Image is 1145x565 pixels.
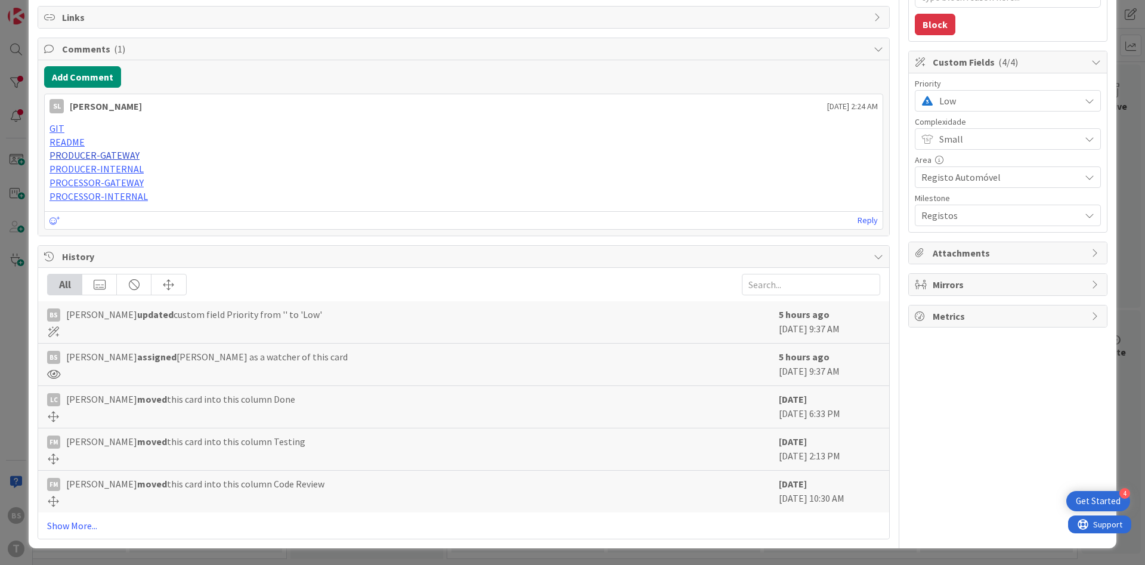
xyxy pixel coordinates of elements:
[62,42,868,56] span: Comments
[137,351,177,363] b: assigned
[49,190,148,202] a: PROCESSOR-INTERNAL
[49,136,85,148] a: README
[915,14,955,35] button: Block
[779,308,830,320] b: 5 hours ago
[62,249,868,264] span: History
[779,436,807,447] b: [DATE]
[998,56,1018,68] span: ( 4/4 )
[939,92,1074,109] span: Low
[137,478,167,490] b: moved
[915,194,1101,202] div: Milestone
[779,393,807,405] b: [DATE]
[915,156,1101,164] div: Area
[933,55,1085,69] span: Custom Fields
[47,351,60,364] div: BS
[49,163,144,175] a: PRODUCER-INTERNAL
[779,477,880,507] div: [DATE] 10:30 AM
[858,213,878,228] a: Reply
[827,100,878,113] span: [DATE] 2:24 AM
[921,207,1074,224] span: Registos
[915,118,1101,126] div: Complexidade
[44,66,121,88] button: Add Comment
[779,478,807,490] b: [DATE]
[1066,491,1130,511] div: Open Get Started checklist, remaining modules: 4
[25,2,54,16] span: Support
[47,393,60,406] div: LC
[66,477,324,491] span: [PERSON_NAME] this card into this column Code Review
[779,392,880,422] div: [DATE] 6:33 PM
[933,277,1085,292] span: Mirrors
[49,122,64,134] a: GIT
[66,307,322,322] span: [PERSON_NAME] custom field Priority from '' to 'Low'
[779,434,880,464] div: [DATE] 2:13 PM
[921,169,1074,186] span: Registo Automóvel
[48,274,82,295] div: All
[1119,488,1130,499] div: 4
[66,350,348,364] span: [PERSON_NAME] [PERSON_NAME] as a watcher of this card
[114,43,125,55] span: ( 1 )
[47,308,60,322] div: BS
[915,79,1101,88] div: Priority
[47,436,60,449] div: FM
[47,518,880,533] a: Show More...
[66,434,305,449] span: [PERSON_NAME] this card into this column Testing
[49,149,140,161] a: PRODUCER-GATEWAY
[779,351,830,363] b: 5 hours ago
[49,99,64,113] div: SL
[939,131,1074,147] span: Small
[62,10,868,24] span: Links
[742,274,880,295] input: Search...
[70,99,142,113] div: [PERSON_NAME]
[137,436,167,447] b: moved
[779,350,880,379] div: [DATE] 9:37 AM
[933,309,1085,323] span: Metrics
[1076,495,1121,507] div: Get Started
[66,392,295,406] span: [PERSON_NAME] this card into this column Done
[933,246,1085,260] span: Attachments
[47,478,60,491] div: FM
[137,393,167,405] b: moved
[49,177,144,189] a: PROCESSOR-GATEWAY
[779,307,880,337] div: [DATE] 9:37 AM
[137,308,174,320] b: updated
